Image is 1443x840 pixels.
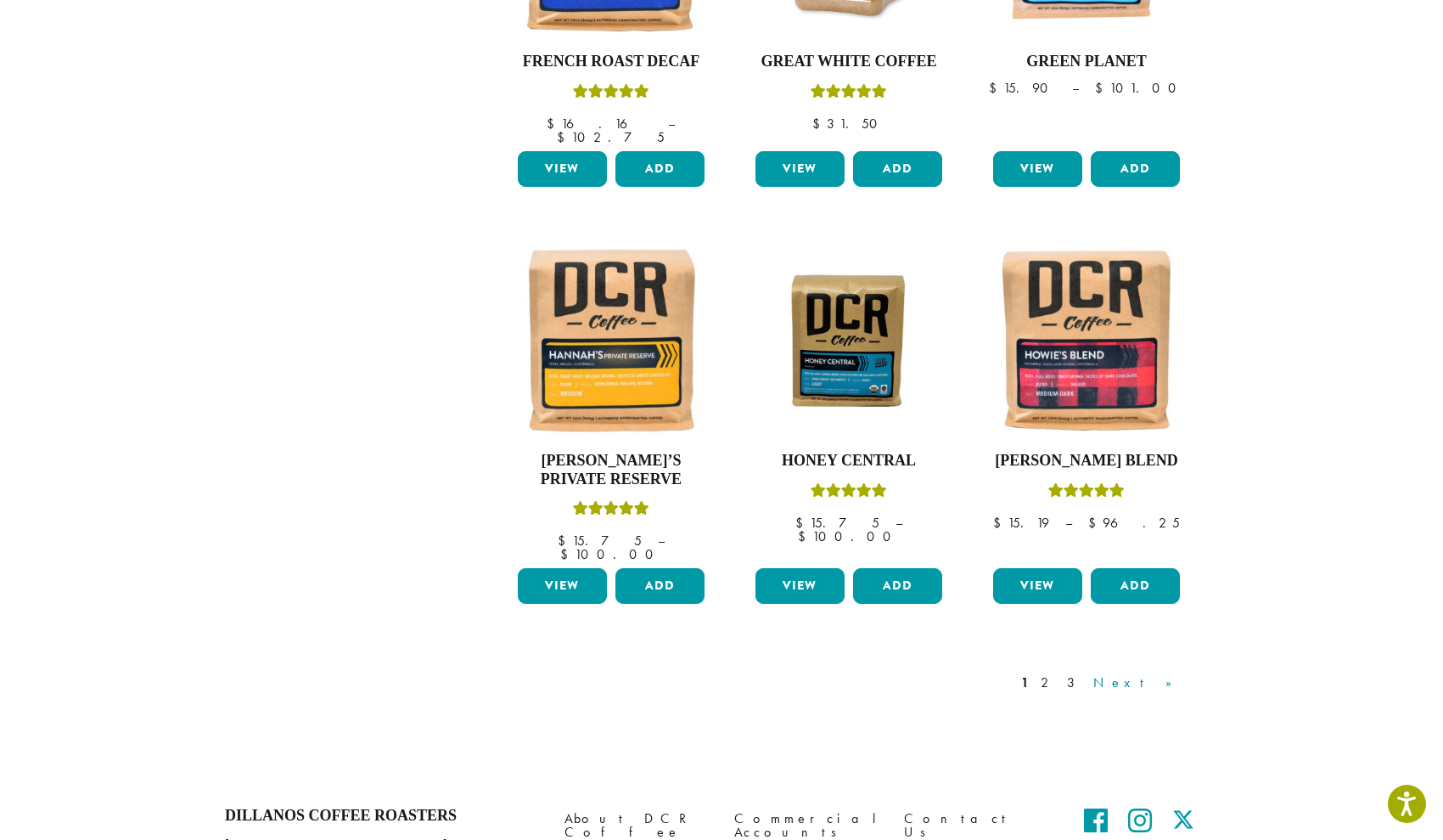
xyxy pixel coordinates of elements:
[1072,79,1079,97] span: –
[514,53,709,71] h4: French Roast Decaf
[989,243,1184,561] a: [PERSON_NAME] BlendRated 4.67 out of 5
[993,514,1008,532] span: $
[751,243,946,561] a: Honey CentralRated 5.00 out of 5
[812,115,827,132] span: $
[1088,514,1103,532] span: $
[1091,568,1180,604] button: Add
[795,514,879,532] bdi: 15.75
[615,151,705,187] button: Add
[853,568,942,604] button: Add
[518,151,607,187] a: View
[993,151,1082,187] a: View
[1091,151,1180,187] button: Add
[755,568,845,604] a: View
[1018,673,1032,693] a: 1
[989,243,1184,438] img: Howies-Blend-12oz-300x300.jpg
[514,243,709,561] a: [PERSON_NAME]’s Private ReserveRated 5.00 out of 5
[989,53,1184,71] h4: Green Planet
[1088,514,1180,532] bdi: 96.25
[1095,79,1184,97] bdi: 101.00
[514,243,709,438] img: Hannahs-Private-Reserve-12oz-300x300.jpg
[518,568,607,604] a: View
[989,79,1056,97] bdi: 15.90
[560,545,661,563] bdi: 100.00
[795,514,810,532] span: $
[615,568,705,604] button: Add
[558,532,642,550] bdi: 15.75
[558,532,572,550] span: $
[811,481,887,506] div: Rated 5.00 out of 5
[798,527,899,545] bdi: 100.00
[573,82,649,107] div: Rated 5.00 out of 5
[751,53,946,71] h4: Great White Coffee
[993,568,1082,604] a: View
[751,452,946,471] h4: Honey Central
[225,807,539,826] h4: Dillanos Coffee Roasters
[812,115,885,132] bdi: 31.50
[668,115,675,132] span: –
[1064,673,1085,693] a: 3
[547,115,561,132] span: $
[1037,673,1058,693] a: 2
[658,532,665,550] span: –
[989,79,1003,97] span: $
[811,82,887,107] div: Rated 5.00 out of 5
[798,527,812,545] span: $
[557,128,571,146] span: $
[573,499,649,524] div: Rated 5.00 out of 5
[1095,79,1109,97] span: $
[560,545,575,563] span: $
[989,452,1184,471] h4: [PERSON_NAME] Blend
[751,268,946,414] img: Honey-Central-stock-image-fix-1200-x-900.png
[547,115,652,132] bdi: 16.16
[557,128,665,146] bdi: 102.75
[896,514,902,532] span: –
[514,452,709,488] h4: [PERSON_NAME]’s Private Reserve
[993,514,1049,532] bdi: 15.19
[1090,673,1188,693] a: Next »
[853,151,942,187] button: Add
[1048,481,1125,506] div: Rated 4.67 out of 5
[1065,514,1072,532] span: –
[755,151,845,187] a: View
